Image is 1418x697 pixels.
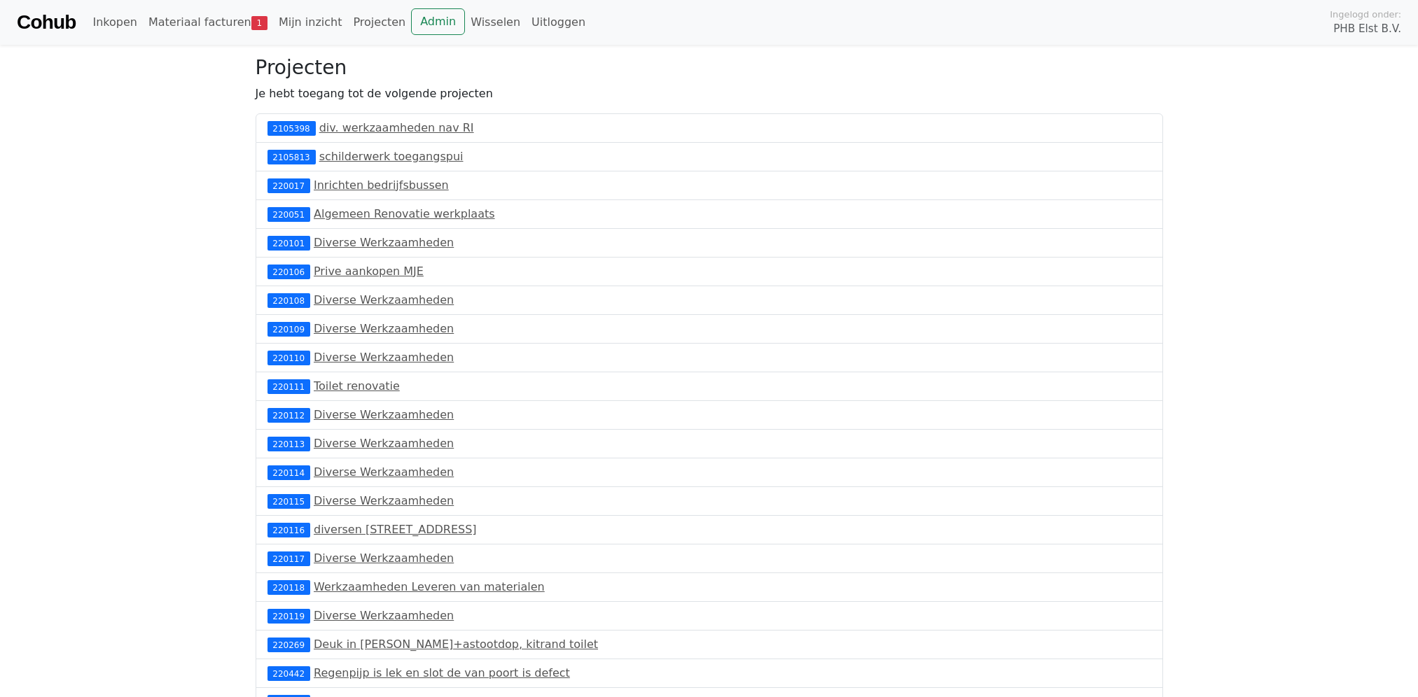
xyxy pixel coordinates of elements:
a: Diverse Werkzaamheden [314,293,454,307]
a: Werkzaamheden Leveren van materialen [314,580,545,593]
a: Diverse Werkzaamheden [314,437,454,450]
div: 220110 [267,351,310,365]
a: Inkopen [87,8,142,36]
a: Diverse Werkzaamheden [314,322,454,335]
p: Je hebt toegang tot de volgende projecten [256,85,1163,102]
div: 220115 [267,494,310,508]
a: Diverse Werkzaamheden [314,236,454,249]
div: 220113 [267,437,310,451]
div: 220118 [267,580,310,594]
a: Toilet renovatie [314,379,400,393]
div: 220119 [267,609,310,623]
div: 2105398 [267,121,316,135]
div: 220111 [267,379,310,393]
div: 220109 [267,322,310,336]
div: 220114 [267,465,310,479]
div: 220117 [267,551,310,565]
a: Admin [411,8,465,35]
a: Diverse Werkzaamheden [314,465,454,479]
div: 220051 [267,207,310,221]
div: 220269 [267,638,310,652]
a: Projecten [347,8,411,36]
div: 220101 [267,236,310,250]
a: Prive aankopen MJE [314,265,424,278]
a: Diverse Werkzaamheden [314,494,454,507]
span: Ingelogd onder: [1330,8,1401,21]
div: 220108 [267,293,310,307]
a: Materiaal facturen1 [143,8,273,36]
a: div. werkzaamheden nav RI [319,121,474,134]
span: 1 [251,16,267,30]
a: Inrichten bedrijfsbussen [314,178,449,192]
a: Regenpijp is lek en slot de van poort is defect [314,666,570,680]
div: 220116 [267,523,310,537]
a: Uitloggen [526,8,591,36]
a: Diverse Werkzaamheden [314,408,454,421]
a: Diverse Werkzaamheden [314,609,454,622]
a: Algemeen Renovatie werkplaats [314,207,495,220]
a: diversen [STREET_ADDRESS] [314,523,477,536]
div: 2105813 [267,150,316,164]
h3: Projecten [256,56,1163,80]
div: 220106 [267,265,310,279]
a: Deuk in [PERSON_NAME]+astootdop, kitrand toilet [314,638,598,651]
a: Diverse Werkzaamheden [314,551,454,565]
a: Cohub [17,6,76,39]
div: 220017 [267,178,310,192]
div: 220442 [267,666,310,680]
a: Wisselen [465,8,526,36]
a: Mijn inzicht [273,8,348,36]
span: PHB Elst B.V. [1333,21,1401,37]
a: Diverse Werkzaamheden [314,351,454,364]
div: 220112 [267,408,310,422]
a: schilderwerk toegangspui [319,150,464,163]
